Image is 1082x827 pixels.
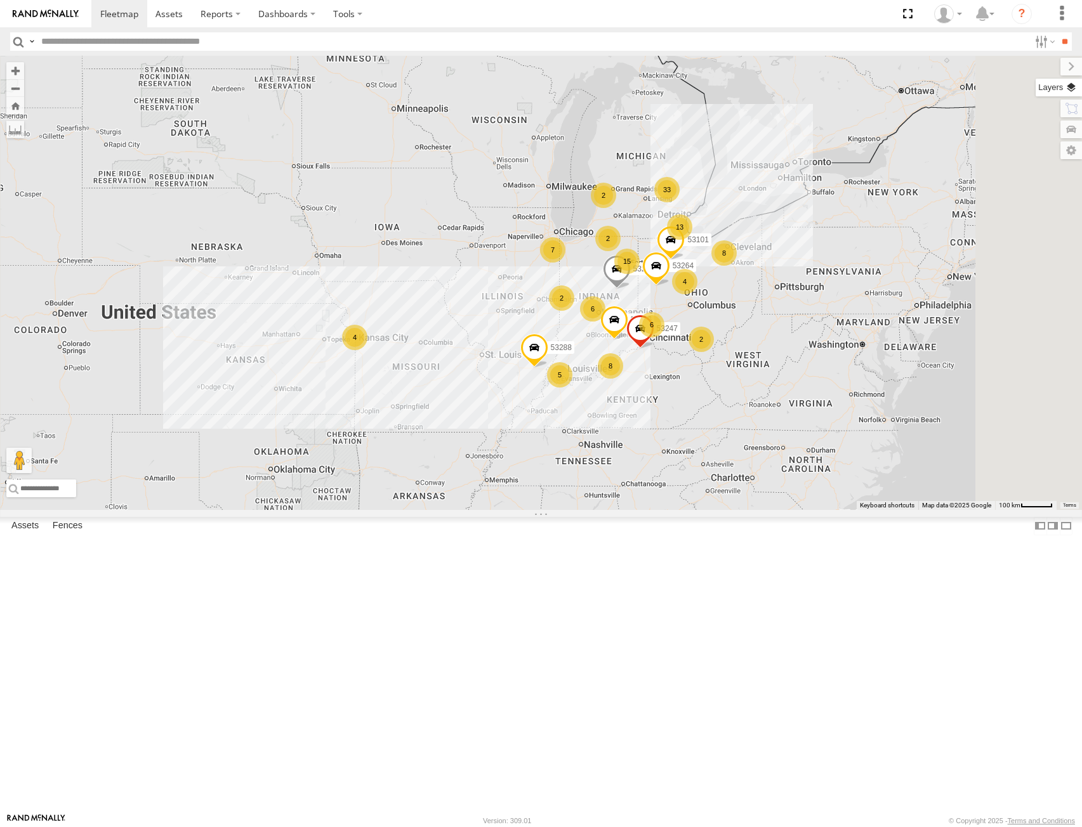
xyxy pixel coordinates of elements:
a: Visit our Website [7,814,65,827]
label: Map Settings [1060,141,1082,159]
div: 2 [591,183,616,208]
div: 7 [540,237,565,263]
button: Zoom out [6,79,24,97]
div: 4 [342,325,367,350]
button: Keyboard shortcuts [860,501,914,510]
div: 6 [639,312,664,337]
label: Dock Summary Table to the Left [1034,517,1046,535]
div: 33 [654,177,680,202]
label: Measure [6,120,24,138]
div: 5 [547,362,572,387]
div: 2 [595,226,621,251]
button: Drag Pegman onto the map to open Street View [6,448,32,473]
div: 6 [580,296,605,322]
span: 53288 [550,344,571,353]
span: 100 km [999,502,1020,509]
label: Dock Summary Table to the Right [1046,517,1059,535]
div: 13 [667,214,692,240]
button: Zoom in [6,62,24,79]
button: Map Scale: 100 km per 47 pixels [995,501,1057,510]
label: Search Filter Options [1030,32,1057,51]
div: 8 [711,240,737,266]
img: rand-logo.svg [13,10,79,18]
button: Zoom Home [6,97,24,114]
div: Version: 309.01 [483,817,531,824]
span: Map data ©2025 Google [922,502,991,509]
div: 4 [672,269,697,294]
label: Hide Summary Table [1060,517,1072,535]
a: Terms and Conditions [1008,817,1075,824]
div: 15 [614,249,640,274]
label: Assets [5,517,45,535]
label: Search Query [27,32,37,51]
div: © Copyright 2025 - [949,817,1075,824]
span: 53101 [687,236,708,245]
div: 2 [549,285,574,311]
div: 2 [689,327,714,352]
span: 53247 [656,324,677,333]
label: Fences [46,517,89,535]
a: Terms (opens in new tab) [1063,503,1076,508]
div: Miky Transport [930,4,967,23]
div: 8 [598,353,623,379]
i: ? [1012,4,1032,24]
span: 53264 [672,261,693,270]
